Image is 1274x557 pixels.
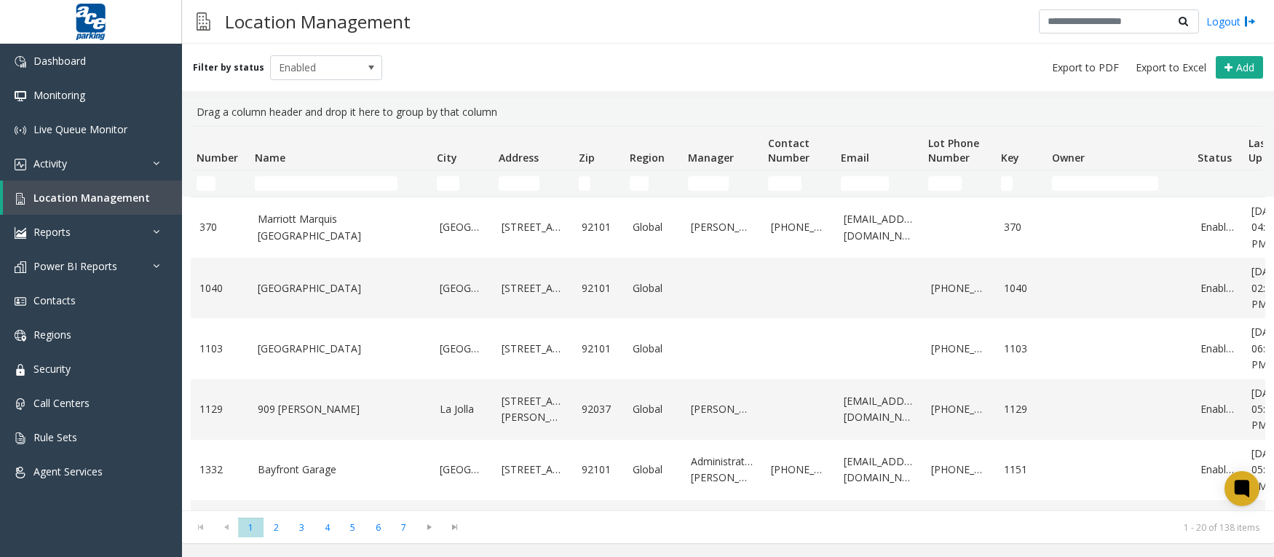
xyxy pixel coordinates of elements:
[33,122,127,136] span: Live Queue Monitor
[630,151,665,165] span: Region
[440,401,484,417] a: La Jolla
[1136,60,1206,75] span: Export to Excel
[1244,14,1256,29] img: logout
[1206,14,1256,29] a: Logout
[197,4,210,39] img: pageIcon
[630,176,649,191] input: Region Filter
[502,462,564,478] a: [STREET_ADDRESS]
[633,280,673,296] a: Global
[502,341,564,357] a: [STREET_ADDRESS]
[682,170,762,197] td: Manager Filter
[1200,462,1234,478] a: Enabled
[768,176,802,191] input: Contact Number Filter
[691,454,753,486] a: Administrator [PERSON_NAME]
[15,364,26,376] img: 'icon'
[771,219,826,235] a: [PHONE_NUMBER]
[931,462,986,478] a: [PHONE_NUMBER]
[33,191,150,205] span: Location Management
[440,341,484,357] a: [GEOGRAPHIC_DATA]
[502,280,564,296] a: [STREET_ADDRESS]
[314,518,340,537] span: Page 4
[431,170,493,197] td: City Filter
[15,398,26,410] img: 'icon'
[238,518,264,537] span: Page 1
[199,219,240,235] a: 370
[768,136,810,165] span: Contact Number
[844,454,914,486] a: [EMAIL_ADDRESS][DOMAIN_NAME]
[928,136,979,165] span: Lot Phone Number
[255,151,285,165] span: Name
[258,211,422,244] a: Marriott Marquis [GEOGRAPHIC_DATA]
[579,151,595,165] span: Zip
[199,280,240,296] a: 1040
[191,170,249,197] td: Number Filter
[1130,58,1212,78] button: Export to Excel
[258,341,422,357] a: [GEOGRAPHIC_DATA]
[1192,170,1243,197] td: Status Filter
[442,517,467,537] span: Go to the last page
[33,54,86,68] span: Dashboard
[1046,58,1125,78] button: Export to PDF
[15,261,26,273] img: 'icon'
[931,280,986,296] a: [PHONE_NUMBER]
[579,176,590,191] input: Zip Filter
[582,280,615,296] a: 92101
[199,401,240,417] a: 1129
[33,430,77,444] span: Rule Sets
[502,393,564,426] a: [STREET_ADDRESS][PERSON_NAME]
[582,462,615,478] a: 92101
[1200,280,1234,296] a: Enabled
[249,170,431,197] td: Name Filter
[995,170,1046,197] td: Key Filter
[1001,151,1019,165] span: Key
[688,176,729,191] input: Manager Filter
[633,219,673,235] a: Global
[499,176,539,191] input: Address Filter
[33,259,117,273] span: Power BI Reports
[844,393,914,426] a: [EMAIL_ADDRESS][DOMAIN_NAME]
[15,90,26,102] img: 'icon'
[1004,401,1037,417] a: 1129
[582,401,615,417] a: 92037
[33,465,103,478] span: Agent Services
[258,280,422,296] a: [GEOGRAPHIC_DATA]
[835,170,922,197] td: Email Filter
[15,296,26,307] img: 'icon'
[1200,401,1234,417] a: Enabled
[33,88,85,102] span: Monitoring
[15,330,26,341] img: 'icon'
[391,518,416,537] span: Page 7
[844,211,914,244] a: [EMAIL_ADDRESS][DOMAIN_NAME]
[928,176,962,191] input: Lot Phone Number Filter
[691,401,753,417] a: [PERSON_NAME]
[199,462,240,478] a: 1332
[197,151,238,165] span: Number
[445,521,464,533] span: Go to the last page
[340,518,365,537] span: Page 5
[218,4,418,39] h3: Location Management
[15,56,26,68] img: 'icon'
[931,401,986,417] a: [PHONE_NUMBER]
[437,151,457,165] span: City
[691,219,753,235] a: [PERSON_NAME]
[1046,170,1192,197] td: Owner Filter
[271,56,360,79] span: Enabled
[437,176,459,191] input: City Filter
[1052,151,1085,165] span: Owner
[1004,219,1037,235] a: 370
[15,227,26,239] img: 'icon'
[197,176,215,191] input: Number Filter
[1236,60,1254,74] span: Add
[33,157,67,170] span: Activity
[1001,176,1013,191] input: Key Filter
[258,462,422,478] a: Bayfront Garage
[419,521,439,533] span: Go to the next page
[182,126,1274,510] div: Data table
[258,401,422,417] a: 909 [PERSON_NAME]
[15,125,26,136] img: 'icon'
[1004,462,1037,478] a: 1151
[33,396,90,410] span: Call Centers
[191,98,1265,126] div: Drag a column header and drop it here to group by that column
[841,151,869,165] span: Email
[1052,60,1119,75] span: Export to PDF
